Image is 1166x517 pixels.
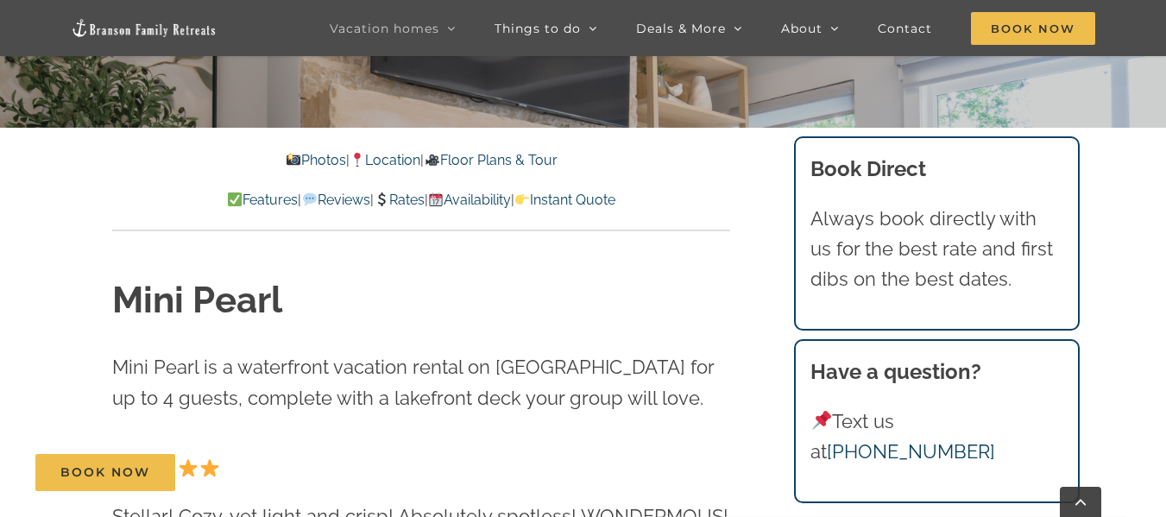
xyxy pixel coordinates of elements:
a: Features [227,192,298,208]
a: Floor Plans & Tour [424,152,557,168]
img: 💲 [375,192,388,206]
p: | | | | [112,189,730,211]
img: 📍 [350,153,364,167]
a: Book Now [35,454,175,491]
img: Branson Family Retreats Logo [71,18,217,38]
img: 📆 [429,192,443,206]
img: 📌 [812,411,831,430]
h3: Have a question? [810,356,1062,388]
p: | | [112,149,730,172]
span: Things to do [495,22,581,35]
span: Deals & More [636,22,726,35]
img: 👉 [515,192,529,206]
a: Reviews [301,192,369,208]
p: Always book directly with us for the best rate and first dibs on the best dates. [810,204,1062,295]
h3: Book Direct [810,154,1062,185]
span: Contact [878,22,932,35]
span: Book Now [971,12,1095,45]
p: Text us at [810,407,1062,467]
img: ✅ [228,192,242,206]
a: Photos [286,152,346,168]
a: Availability [428,192,511,208]
a: Location [350,152,420,168]
a: Rates [374,192,425,208]
span: Vacation homes [330,22,439,35]
img: 🎥 [425,153,439,167]
span: About [781,22,823,35]
span: Mini Pearl is a waterfront vacation rental on [GEOGRAPHIC_DATA] for up to 4 guests, complete with... [112,356,714,408]
span: Book Now [60,465,150,480]
a: [PHONE_NUMBER] [827,440,995,463]
img: 💬 [303,192,317,206]
img: 📸 [287,153,300,167]
h1: Mini Pearl [112,275,730,326]
a: Instant Quote [514,192,615,208]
